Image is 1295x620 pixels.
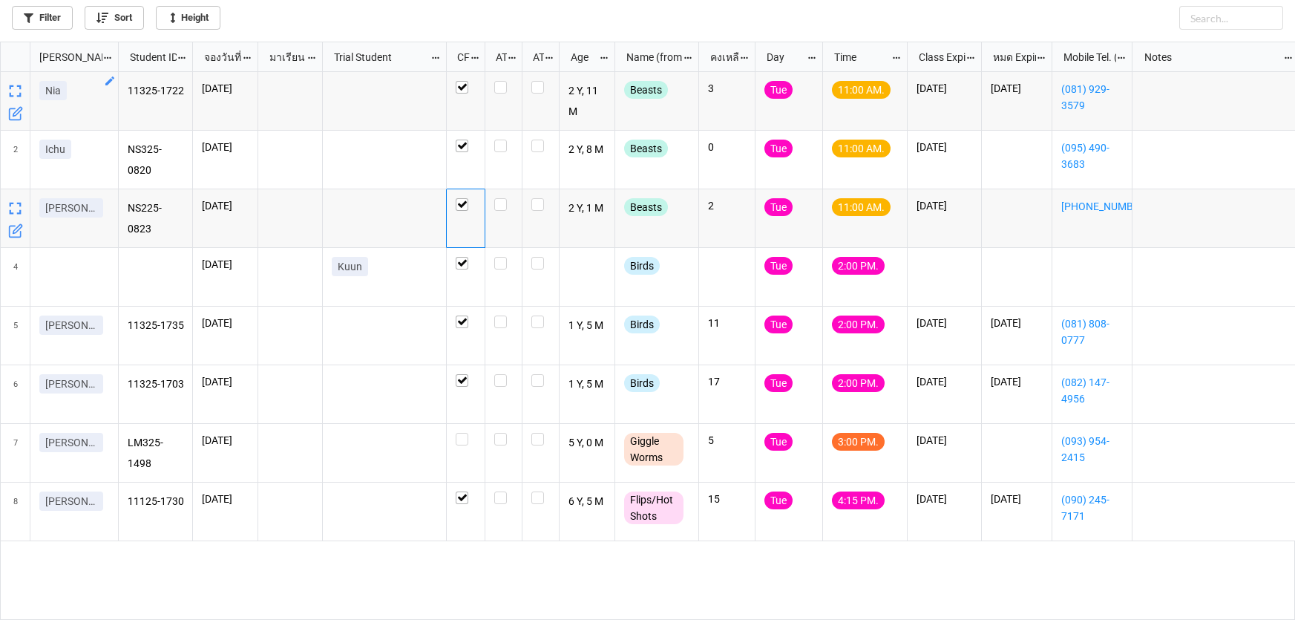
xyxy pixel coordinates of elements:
[12,6,73,30] a: Filter
[1,42,119,72] div: grid
[701,49,740,65] div: คงเหลือ (from Nick Name)
[195,49,243,65] div: จองวันที่
[202,433,249,448] p: [DATE]
[758,49,807,65] div: Day
[624,81,668,99] div: Beasts
[708,140,746,154] p: 0
[13,424,18,482] span: 7
[45,318,97,333] p: [PERSON_NAME]
[202,316,249,330] p: [DATE]
[917,198,972,213] p: [DATE]
[617,49,683,65] div: Name (from Class)
[832,433,885,451] div: 3:00 PM.
[202,492,249,506] p: [DATE]
[917,140,972,154] p: [DATE]
[624,257,660,275] div: Birds
[708,316,746,330] p: 11
[487,49,508,65] div: ATT
[128,81,184,102] p: 11325-1722
[624,492,683,524] div: Flips/Hot Shots
[13,365,18,423] span: 6
[624,316,660,333] div: Birds
[917,433,972,448] p: [DATE]
[708,81,746,96] p: 3
[13,483,18,541] span: 8
[202,257,249,272] p: [DATE]
[45,83,61,98] p: Nia
[832,198,891,216] div: 11:00 AM.
[338,259,362,274] p: Kuun
[568,198,606,219] p: 2 Y, 1 M
[764,198,793,216] div: Tue
[121,49,177,65] div: Student ID (from [PERSON_NAME] Name)
[128,433,184,473] p: LM325-1498
[1061,374,1123,407] a: (082) 147-4956
[1061,198,1123,215] a: [PHONE_NUMBER]
[825,49,891,65] div: Time
[13,307,18,365] span: 5
[1135,49,1284,65] div: Notes
[764,257,793,275] div: Tue
[832,257,885,275] div: 2:00 PM.
[764,81,793,99] div: Tue
[45,200,97,215] p: [PERSON_NAME]
[568,433,606,454] p: 5 Y, 0 M
[832,492,885,509] div: 4:15 PM.
[1061,81,1123,114] a: (081) 929-3579
[984,49,1036,65] div: หมด Expired date (from [PERSON_NAME] Name)
[260,49,307,65] div: มาเรียน
[202,374,249,389] p: [DATE]
[568,374,606,395] p: 1 Y, 5 M
[1061,492,1123,524] a: (090) 245-7171
[45,494,97,509] p: [PERSON_NAME]
[45,376,97,391] p: [PERSON_NAME]
[568,81,606,121] p: 2 Y, 11 M
[325,49,430,65] div: Trial Student
[45,435,97,450] p: [PERSON_NAME]
[128,492,184,512] p: 11125-1730
[202,198,249,213] p: [DATE]
[764,374,793,392] div: Tue
[13,131,18,189] span: 2
[128,316,184,336] p: 11325-1735
[832,140,891,157] div: 11:00 AM.
[764,140,793,157] div: Tue
[708,374,746,389] p: 17
[128,140,184,180] p: NS325-0820
[128,374,184,395] p: 11325-1703
[524,49,545,65] div: ATK
[910,49,965,65] div: Class Expiration
[624,374,660,392] div: Birds
[202,81,249,96] p: [DATE]
[13,248,18,306] span: 4
[917,492,972,506] p: [DATE]
[562,49,600,65] div: Age
[708,492,746,506] p: 15
[1055,49,1116,65] div: Mobile Tel. (from Nick Name)
[624,198,668,216] div: Beasts
[128,198,184,238] p: NS225-0823
[624,140,668,157] div: Beasts
[832,316,885,333] div: 2:00 PM.
[832,81,891,99] div: 11:00 AM.
[708,198,746,213] p: 2
[1061,316,1123,348] a: (081) 808-0777
[1061,140,1123,172] a: (095) 490-3683
[832,374,885,392] div: 2:00 PM.
[568,316,606,336] p: 1 Y, 5 M
[991,492,1043,506] p: [DATE]
[30,49,102,65] div: [PERSON_NAME] Name
[156,6,220,30] a: Height
[764,316,793,333] div: Tue
[568,140,606,160] p: 2 Y, 8 M
[764,492,793,509] div: Tue
[624,433,683,466] div: Giggle Worms
[764,433,793,451] div: Tue
[991,81,1043,96] p: [DATE]
[917,81,972,96] p: [DATE]
[1179,6,1283,30] input: Search...
[917,316,972,330] p: [DATE]
[202,140,249,154] p: [DATE]
[917,374,972,389] p: [DATE]
[991,374,1043,389] p: [DATE]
